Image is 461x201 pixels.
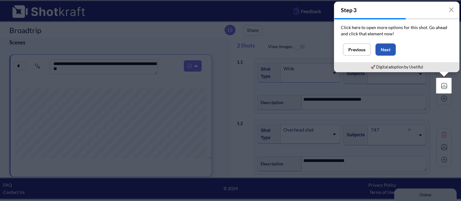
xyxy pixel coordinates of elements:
[5,5,58,10] div: Online
[334,2,459,18] h4: Step 3
[375,43,396,56] button: Next
[370,64,423,69] a: 🚀 Digital adoption by Usetiful
[439,81,449,91] img: Expand Icon
[341,24,453,37] p: Click here to open more options for this shot. Go ahead and click that element now!
[343,43,371,56] button: Previous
